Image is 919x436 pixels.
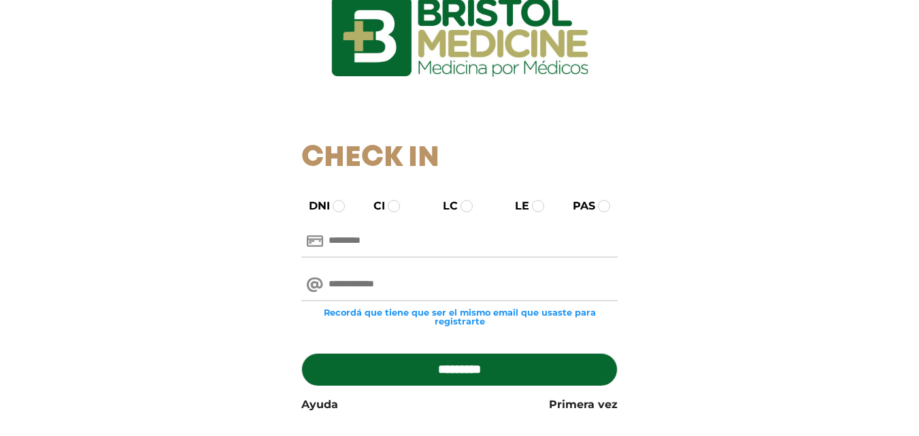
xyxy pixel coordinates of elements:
label: LE [503,198,529,214]
a: Ayuda [301,397,338,413]
label: LC [431,198,458,214]
label: DNI [297,198,330,214]
small: Recordá que tiene que ser el mismo email que usaste para registrarte [301,308,618,326]
h1: Check In [301,141,618,175]
a: Primera vez [549,397,618,413]
label: PAS [561,198,595,214]
label: CI [361,198,385,214]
